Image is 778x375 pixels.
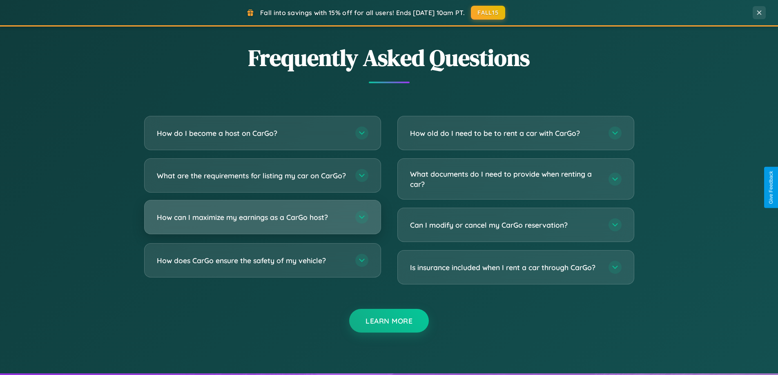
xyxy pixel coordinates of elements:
[768,171,774,204] div: Give Feedback
[410,262,600,273] h3: Is insurance included when I rent a car through CarGo?
[471,6,505,20] button: FALL15
[260,9,465,17] span: Fall into savings with 15% off for all users! Ends [DATE] 10am PT.
[410,128,600,138] h3: How old do I need to be to rent a car with CarGo?
[157,212,347,222] h3: How can I maximize my earnings as a CarGo host?
[157,128,347,138] h3: How do I become a host on CarGo?
[410,169,600,189] h3: What documents do I need to provide when renting a car?
[157,171,347,181] h3: What are the requirements for listing my car on CarGo?
[349,309,429,333] button: Learn More
[410,220,600,230] h3: Can I modify or cancel my CarGo reservation?
[157,255,347,266] h3: How does CarGo ensure the safety of my vehicle?
[144,42,634,73] h2: Frequently Asked Questions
